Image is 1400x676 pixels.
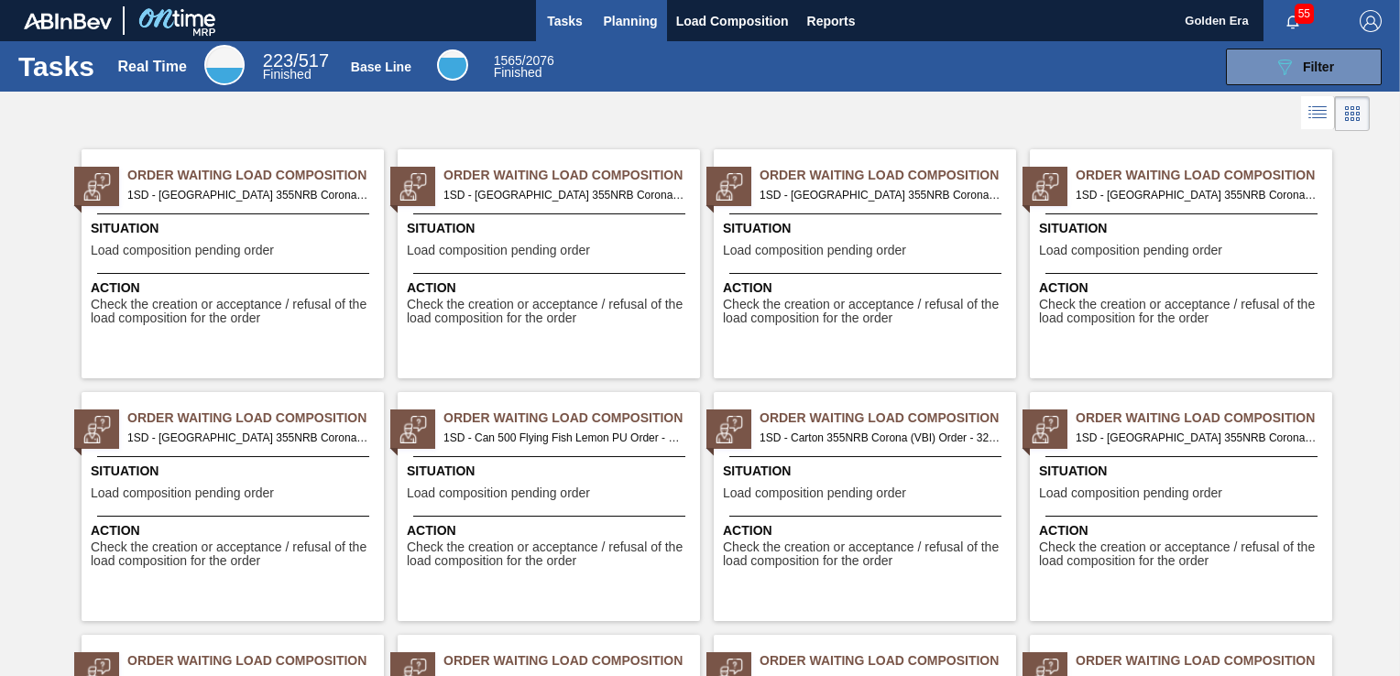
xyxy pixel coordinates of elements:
[1076,166,1332,185] span: Order Waiting Load Composition
[399,173,427,201] img: status
[1303,60,1334,74] span: Filter
[1360,10,1382,32] img: Logout
[723,298,1012,326] span: Check the creation or acceptance / refusal of the load composition for the order
[723,278,1012,298] span: Action
[760,409,1016,428] span: Order Waiting Load Composition
[723,540,1012,569] span: Check the creation or acceptance / refusal of the load composition for the order
[1335,96,1370,131] div: Card Vision
[1301,96,1335,131] div: List Vision
[443,409,700,428] span: Order Waiting Load Composition
[1039,540,1328,569] span: Check the creation or acceptance / refusal of the load composition for the order
[91,486,274,500] span: Load composition pending order
[1295,4,1314,24] span: 55
[676,10,789,32] span: Load Composition
[127,651,384,671] span: Order Waiting Load Composition
[91,244,274,257] span: Load composition pending order
[263,50,293,71] span: 223
[407,298,695,326] span: Check the creation or acceptance / refusal of the load composition for the order
[1076,409,1332,428] span: Order Waiting Load Composition
[760,428,1001,448] span: 1SD - Carton 355NRB Corona (VBI) Order - 32063
[1039,462,1328,481] span: Situation
[1039,486,1222,500] span: Load composition pending order
[407,486,590,500] span: Load composition pending order
[443,185,685,205] span: 1SD - Carton 355NRB Corona (VBI) Order - 31440
[91,540,379,569] span: Check the creation or acceptance / refusal of the load composition for the order
[91,462,379,481] span: Situation
[263,53,329,81] div: Real Time
[118,59,187,75] div: Real Time
[263,50,329,71] span: / 517
[127,166,384,185] span: Order Waiting Load Composition
[83,173,111,201] img: status
[494,65,542,80] span: Finished
[760,185,1001,205] span: 1SD - Carton 355NRB Corona (VBI) Order - 31845
[723,521,1012,540] span: Action
[204,45,245,85] div: Real Time
[1263,8,1322,34] button: Notifications
[1039,521,1328,540] span: Action
[127,428,369,448] span: 1SD - Carton 355NRB Corona (VBI) Order - 31847
[18,56,94,77] h1: Tasks
[407,244,590,257] span: Load composition pending order
[127,409,384,428] span: Order Waiting Load Composition
[83,416,111,443] img: status
[91,278,379,298] span: Action
[407,462,695,481] span: Situation
[91,298,379,326] span: Check the creation or acceptance / refusal of the load composition for the order
[716,416,743,443] img: status
[1032,173,1059,201] img: status
[1076,651,1332,671] span: Order Waiting Load Composition
[716,173,743,201] img: status
[443,166,700,185] span: Order Waiting Load Composition
[723,244,906,257] span: Load composition pending order
[760,651,1016,671] span: Order Waiting Load Composition
[1226,49,1382,85] button: Filter
[760,166,1016,185] span: Order Waiting Load Composition
[723,219,1012,238] span: Situation
[437,49,468,81] div: Base Line
[1076,185,1318,205] span: 1SD - Carton 355NRB Corona (VBI) Order - 31846
[24,13,112,29] img: TNhmsLtSVTkK8tSr43FrP2fwEKptu5GPRR3wAAAABJRU5ErkJggg==
[127,185,369,205] span: 1SD - Carton 355NRB Corona (VBI) Order - 30510
[494,53,554,68] span: / 2076
[263,67,312,82] span: Finished
[1039,244,1222,257] span: Load composition pending order
[494,53,522,68] span: 1565
[1039,219,1328,238] span: Situation
[407,278,695,298] span: Action
[443,651,700,671] span: Order Waiting Load Composition
[407,521,695,540] span: Action
[807,10,856,32] span: Reports
[399,416,427,443] img: status
[407,219,695,238] span: Situation
[1032,416,1059,443] img: status
[407,540,695,569] span: Check the creation or acceptance / refusal of the load composition for the order
[91,219,379,238] span: Situation
[1039,278,1328,298] span: Action
[1039,298,1328,326] span: Check the creation or acceptance / refusal of the load composition for the order
[1076,428,1318,448] span: 1SD - Carton 355NRB Corona (VBI) Order - 32064
[443,428,685,448] span: 1SD - Can 500 Flying Fish Lemon PU Order - 32013
[545,10,585,32] span: Tasks
[723,462,1012,481] span: Situation
[723,486,906,500] span: Load composition pending order
[494,55,554,79] div: Base Line
[351,60,411,74] div: Base Line
[91,521,379,540] span: Action
[604,10,658,32] span: Planning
